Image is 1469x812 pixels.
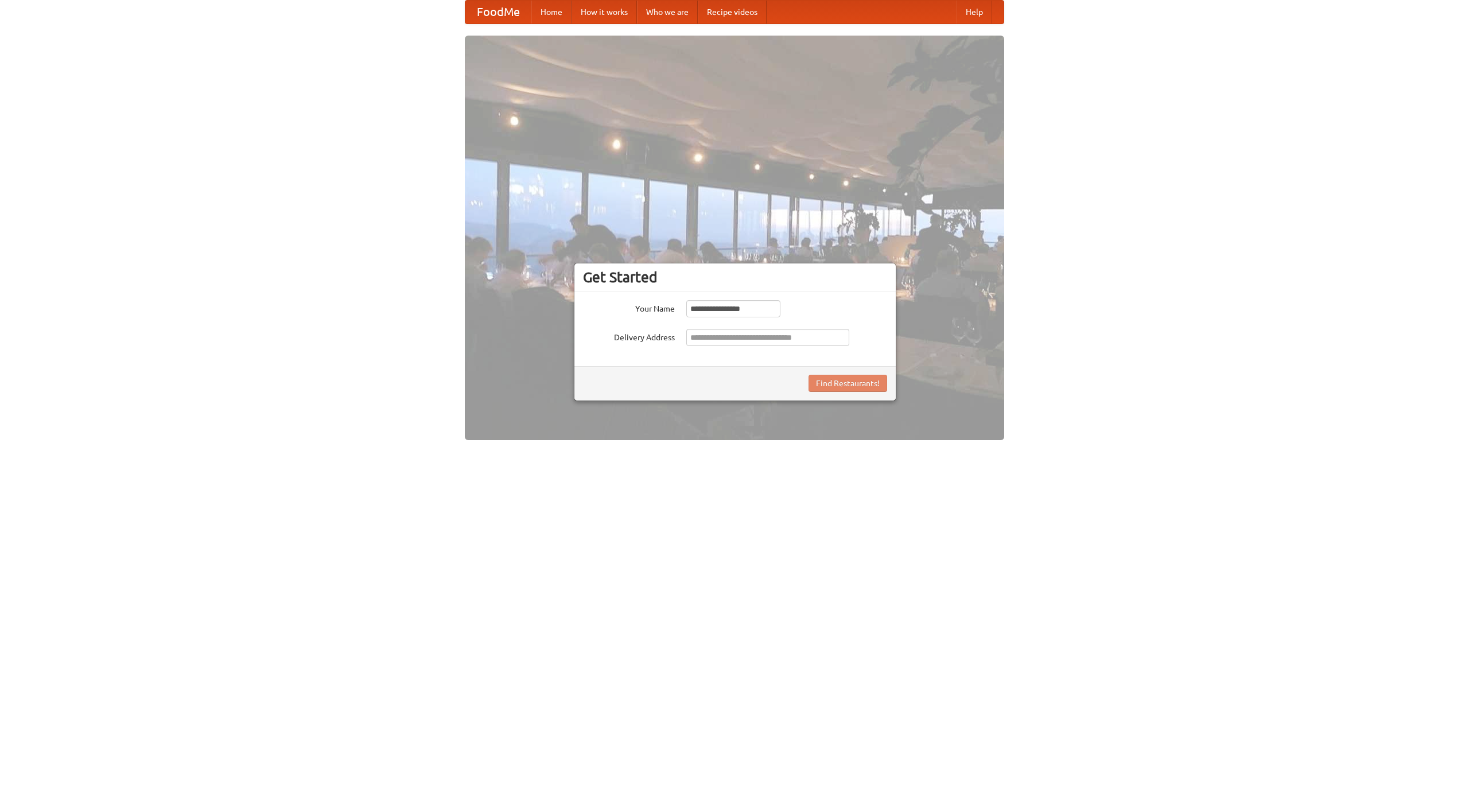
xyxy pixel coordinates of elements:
a: How it works [572,1,637,24]
a: Who we are [637,1,698,24]
h3: Get Started [583,269,887,286]
a: Recipe videos [698,1,767,24]
label: Your Name [583,300,675,314]
a: Home [531,1,572,24]
a: Help [957,1,992,24]
label: Delivery Address [583,329,675,343]
button: Find Restaurants! [809,375,887,392]
a: FoodMe [465,1,531,24]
